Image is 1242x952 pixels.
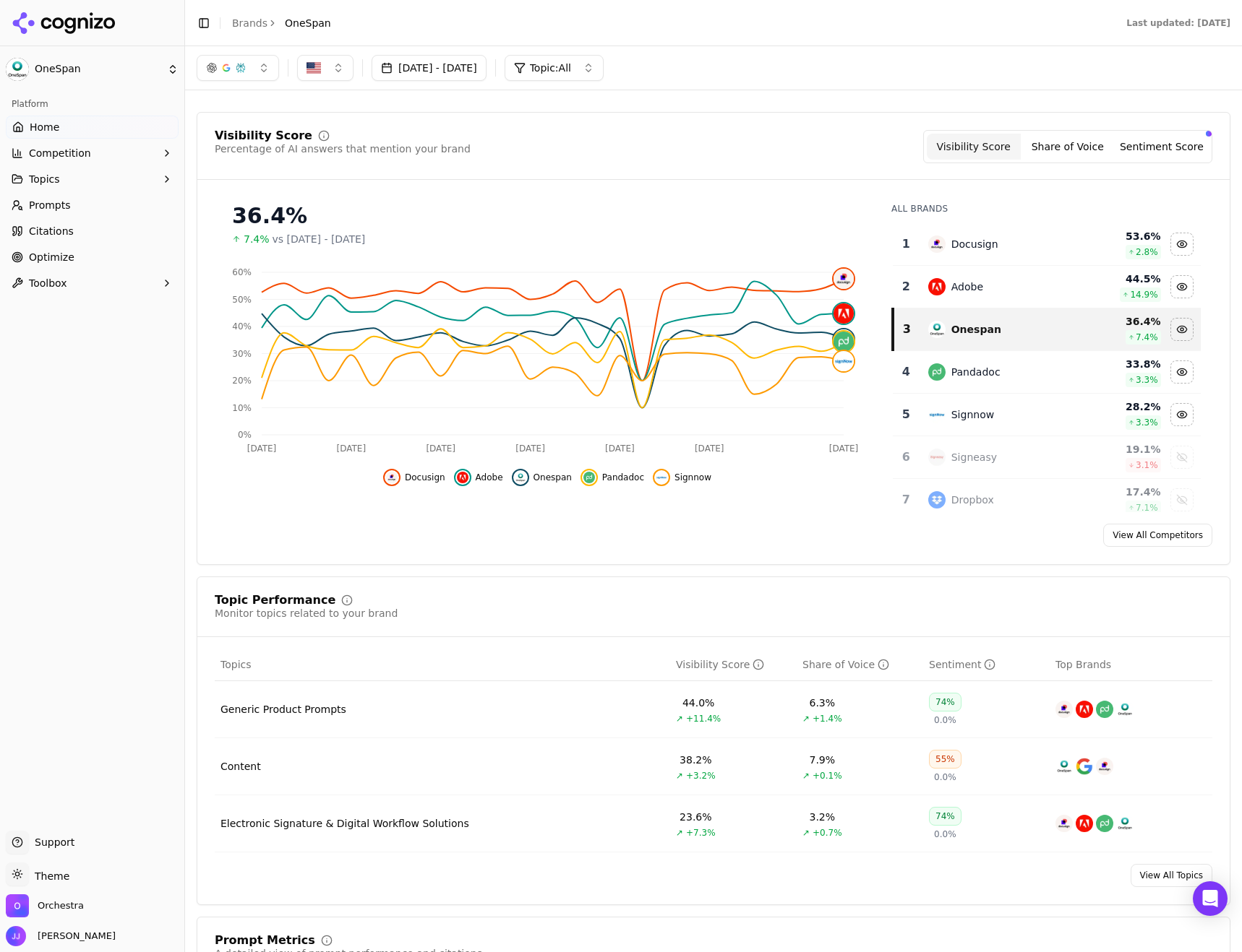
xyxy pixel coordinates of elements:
[923,649,1050,681] th: sentiment
[6,194,179,217] a: Prompts
[220,816,469,831] div: Electronic Signature & Digital Workflow Solutions
[220,657,252,672] span: Topics
[1136,374,1158,386] span: 3.3 %
[405,472,445,483] span: Docusign
[893,351,1201,394] tr: 4pandadocPandadoc33.8%3.3%Hide pandadoc data
[899,491,914,509] div: 7
[951,365,1001,379] div: Pandadoc
[893,394,1201,436] tr: 5signnowSignnow28.2%3.3%Hide signnow data
[1170,488,1194,511] button: Show dropbox data
[676,713,683,724] span: ↗
[951,322,1001,337] div: Onespan
[686,770,716,782] span: +3.2%
[35,63,161,76] span: OneSpan
[215,935,315,946] div: Prompt Metrics
[244,232,270,246] span: 7.4%
[6,894,29,917] img: Orchestra
[686,713,721,724] span: +11.4%
[29,146,91,160] span: Competition
[29,198,71,212] span: Prompts
[834,329,854,350] img: onespan
[220,759,261,774] a: Content
[6,220,179,243] a: Citations
[899,406,914,423] div: 5
[676,657,764,672] div: Visibility Score
[676,770,683,782] span: ↗
[928,363,946,381] img: pandadoc
[1170,275,1194,298] button: Hide adobe data
[928,278,946,295] img: adobe
[893,223,1201,266] tr: 1docusignDocusign53.6%2.8%Hide docusign data
[680,753,711,767] div: 38.2%
[929,657,995,672] div: Sentiment
[1055,657,1111,672] span: Top Brands
[829,443,859,454] tspan: [DATE]
[834,332,854,352] img: pandadoc
[929,693,962,711] div: 74%
[951,237,998,251] div: Docusign
[1055,815,1073,832] img: docusign
[1170,318,1194,341] button: Hide onespan data
[337,443,367,454] tspan: [DATE]
[1082,485,1161,499] div: 17.4 %
[951,280,983,294] div: Adobe
[1076,701,1093,718] img: adobe
[1116,701,1134,718] img: onespan
[653,469,711,486] button: Hide signnow data
[6,92,179,116] div: Platform
[951,493,994,507] div: Dropbox
[929,750,962,769] div: 55%
[928,406,946,423] img: signnow
[29,172,60,186] span: Topics
[1096,815,1113,832] img: pandadoc
[6,894,84,917] button: Open organization switcher
[951,450,997,464] div: Signeasy
[1136,332,1158,343] span: 7.4 %
[6,168,179,191] button: Topics
[1021,134,1115,160] button: Share of Voice
[656,472,667,483] img: signnow
[232,267,252,277] tspan: 60%
[386,472,398,483] img: docusign
[802,713,810,724] span: ↗
[1170,233,1194,256] button: Hide docusign data
[810,810,836,824] div: 3.2%
[802,770,810,782] span: ↗
[1193,881,1228,916] div: Open Intercom Messenger
[232,376,252,386] tspan: 20%
[1082,357,1161,371] div: 33.8 %
[1055,701,1073,718] img: docusign
[220,702,346,717] div: Generic Product Prompts
[834,269,854,289] img: docusign
[232,203,862,229] div: 36.4%
[893,266,1201,308] tr: 2adobeAdobe44.5%14.9%Hide adobe data
[1082,399,1161,414] div: 28.2 %
[6,926,26,946] img: Jeff Jensen
[1116,815,1134,832] img: onespan
[215,606,398,620] div: Monitor topics related to your brand
[1096,758,1113,775] img: docusign
[515,472,526,483] img: onespan
[813,770,842,782] span: +0.1%
[951,407,994,422] div: Signnow
[215,649,670,681] th: Topics
[307,61,321,75] img: US
[426,443,455,454] tspan: [DATE]
[893,436,1201,479] tr: 6signeasySigneasy19.1%3.1%Show signeasy data
[38,899,84,912] span: Orchestra
[934,714,956,726] span: 0.0%
[1170,360,1194,384] button: Hide pandadoc data
[232,16,331,30] nav: breadcrumb
[215,649,1212,852] div: Data table
[834,351,854,371] img: signnow
[232,17,267,29] a: Brands
[927,134,1021,160] button: Visibility Score
[929,807,962,826] div: 74%
[530,61,571,75] span: Topic: All
[6,58,29,81] img: OneSpan
[6,926,116,946] button: Open user button
[1136,246,1158,258] span: 2.8 %
[6,246,179,269] a: Optimize
[583,472,595,483] img: pandadoc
